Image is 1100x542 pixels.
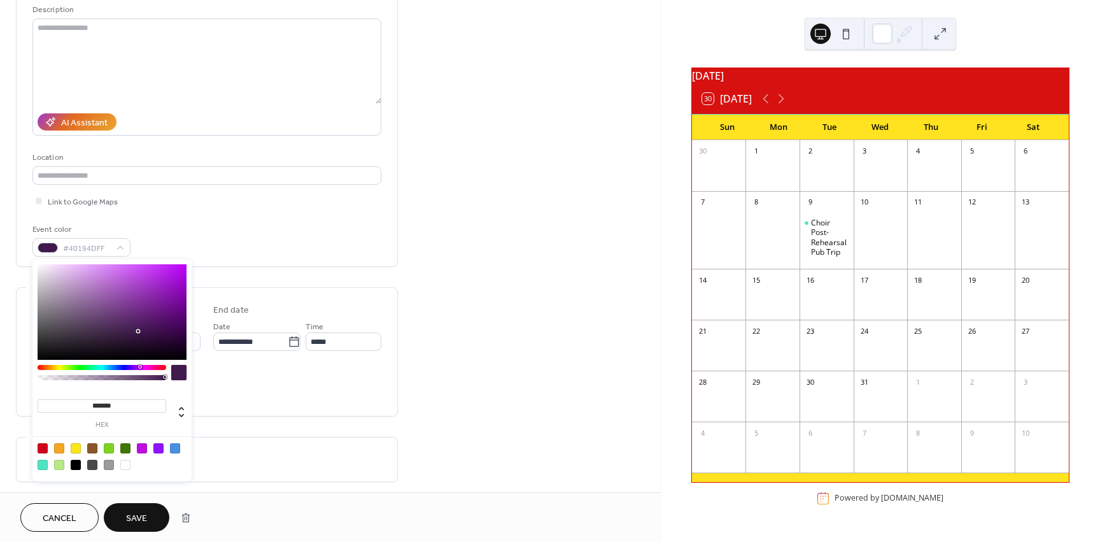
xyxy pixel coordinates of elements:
[38,443,48,453] div: #D0021B
[857,196,871,210] div: 10
[857,273,871,287] div: 17
[696,196,710,210] div: 7
[692,68,1069,83] div: [DATE]
[753,115,804,140] div: Mon
[20,503,99,532] button: Cancel
[855,115,906,140] div: Wed
[170,443,180,453] div: #4A90E2
[702,115,753,140] div: Sun
[965,196,979,210] div: 12
[54,443,64,453] div: #F5A623
[696,324,710,338] div: 21
[104,443,114,453] div: #7ED321
[803,426,817,440] div: 6
[120,460,130,470] div: #FFFFFF
[153,443,164,453] div: #9013FE
[32,3,379,17] div: Description
[906,115,957,140] div: Thu
[104,503,169,532] button: Save
[1019,375,1033,389] div: 3
[1019,426,1033,440] div: 10
[749,324,763,338] div: 22
[811,218,849,257] div: Choir Post-Rehearsal Pub Trip
[965,273,979,287] div: 19
[126,512,147,525] span: Save
[803,273,817,287] div: 16
[696,145,710,159] div: 30
[857,426,871,440] div: 7
[1019,196,1033,210] div: 13
[965,426,979,440] div: 9
[696,375,710,389] div: 28
[911,426,925,440] div: 8
[911,196,925,210] div: 11
[857,324,871,338] div: 24
[87,443,97,453] div: #8B572A
[306,320,323,334] span: Time
[696,426,710,440] div: 4
[749,426,763,440] div: 5
[48,196,118,209] span: Link to Google Maps
[911,273,925,287] div: 18
[749,273,763,287] div: 15
[911,324,925,338] div: 25
[1019,324,1033,338] div: 27
[965,375,979,389] div: 2
[881,493,943,504] a: [DOMAIN_NAME]
[32,223,128,236] div: Event color
[965,145,979,159] div: 5
[71,443,81,453] div: #F8E71C
[911,145,925,159] div: 4
[61,117,108,130] div: AI Assistant
[87,460,97,470] div: #4A4A4A
[835,493,943,504] div: Powered by
[63,242,110,255] span: #40194DFF
[54,460,64,470] div: #B8E986
[213,304,249,317] div: End date
[38,422,166,429] label: hex
[104,460,114,470] div: #9B9B9B
[43,512,76,525] span: Cancel
[120,443,130,453] div: #417505
[698,90,756,108] button: 30[DATE]
[857,375,871,389] div: 31
[803,145,817,159] div: 2
[1019,273,1033,287] div: 20
[38,113,116,131] button: AI Assistant
[857,145,871,159] div: 3
[749,375,763,389] div: 29
[803,375,817,389] div: 30
[213,320,230,334] span: Date
[38,460,48,470] div: #50E3C2
[804,115,855,140] div: Tue
[749,196,763,210] div: 8
[1008,115,1059,140] div: Sat
[749,145,763,159] div: 1
[803,196,817,210] div: 9
[32,151,379,164] div: Location
[800,218,854,257] div: Choir Post-Rehearsal Pub Trip
[71,460,81,470] div: #000000
[1019,145,1033,159] div: 6
[957,115,1008,140] div: Fri
[965,324,979,338] div: 26
[696,273,710,287] div: 14
[803,324,817,338] div: 23
[911,375,925,389] div: 1
[137,443,147,453] div: #BD10E0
